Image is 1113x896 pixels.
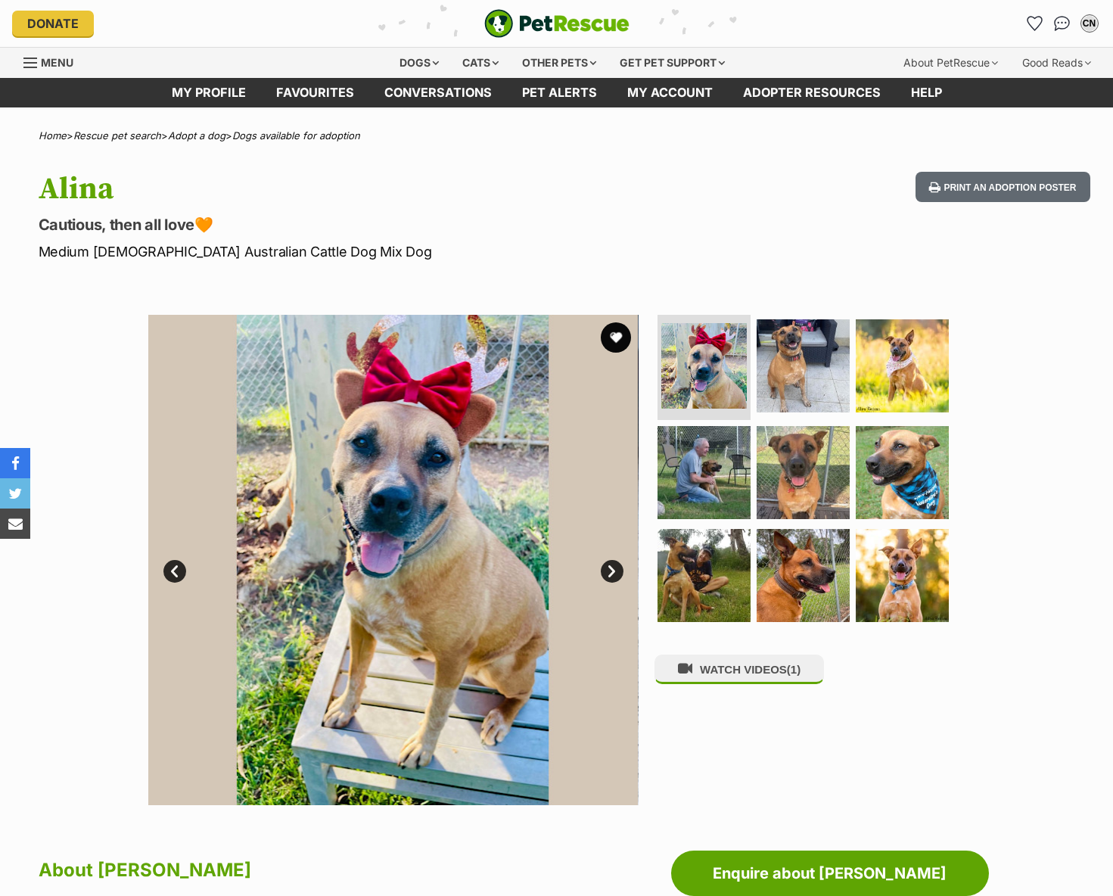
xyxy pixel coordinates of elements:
[757,529,850,622] img: Photo of Alina
[601,322,631,353] button: favourite
[261,78,369,107] a: Favourites
[658,426,751,519] img: Photo of Alina
[1082,16,1097,31] div: CN
[39,854,664,887] h2: About [PERSON_NAME]
[39,172,679,207] h1: Alina
[12,11,94,36] a: Donate
[168,129,225,142] a: Adopt a dog
[452,48,509,78] div: Cats
[757,426,850,519] img: Photo of Alina
[671,851,989,896] a: Enquire about [PERSON_NAME]
[39,129,67,142] a: Home
[163,560,186,583] a: Prev
[728,78,896,107] a: Adopter resources
[148,315,639,805] img: Photo of Alina
[232,129,360,142] a: Dogs available for adoption
[507,78,612,107] a: Pet alerts
[41,56,73,69] span: Menu
[484,9,630,38] a: PetRescue
[654,655,824,684] button: WATCH VIDEOS(1)
[1,130,1113,142] div: > > >
[157,78,261,107] a: My profile
[1012,48,1102,78] div: Good Reads
[856,529,949,622] img: Photo of Alina
[601,560,623,583] a: Next
[511,48,607,78] div: Other pets
[39,214,679,235] p: Cautious, then all love🧡
[369,78,507,107] a: conversations
[389,48,449,78] div: Dogs
[1077,11,1102,36] button: My account
[1023,11,1102,36] ul: Account quick links
[856,319,949,412] img: Photo of Alina
[23,48,84,75] a: Menu
[612,78,728,107] a: My account
[757,319,850,412] img: Photo of Alina
[484,9,630,38] img: logo-e224e6f780fb5917bec1dbf3a21bbac754714ae5b6737aabdf751b685950b380.svg
[1023,11,1047,36] a: Favourites
[856,426,949,519] img: Photo of Alina
[661,323,747,409] img: Photo of Alina
[73,129,161,142] a: Rescue pet search
[787,663,801,676] span: (1)
[1050,11,1074,36] a: Conversations
[896,78,957,107] a: Help
[658,529,751,622] img: Photo of Alina
[893,48,1009,78] div: About PetRescue
[39,241,679,262] p: Medium [DEMOGRAPHIC_DATA] Australian Cattle Dog Mix Dog
[916,172,1090,203] button: Print an adoption poster
[1054,16,1070,31] img: chat-41dd97257d64d25036548639549fe6c8038ab92f7586957e7f3b1b290dea8141.svg
[609,48,735,78] div: Get pet support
